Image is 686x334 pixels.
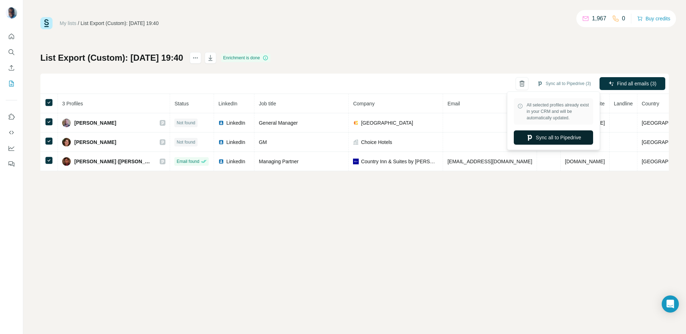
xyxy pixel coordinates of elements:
span: Not found [177,139,195,145]
h1: List Export (Custom): [DATE] 19:40 [40,52,183,64]
span: Status [174,101,189,106]
button: Enrich CSV [6,61,17,74]
img: LinkedIn logo [218,120,224,126]
img: company-logo [353,159,359,164]
span: Company [353,101,374,106]
li: / [78,20,79,27]
p: 0 [622,14,625,23]
span: Not found [177,120,195,126]
button: Search [6,46,17,59]
img: Avatar [6,7,17,19]
span: [EMAIL_ADDRESS][DOMAIN_NAME] [447,159,532,164]
span: GM [259,139,267,145]
button: Use Surfe on LinkedIn [6,110,17,123]
img: company-logo [353,120,359,126]
button: Quick start [6,30,17,43]
span: Email [447,101,460,106]
div: List Export (Custom): [DATE] 19:40 [81,20,159,27]
button: Use Surfe API [6,126,17,139]
button: Buy credits [637,14,670,24]
img: Avatar [62,157,71,166]
button: Sync all to Pipedrive [514,130,593,145]
span: LinkedIn [226,139,245,146]
button: My lists [6,77,17,90]
span: Email found [177,158,199,165]
a: My lists [60,20,76,26]
span: Landline [614,101,633,106]
span: Find all emails (3) [617,80,656,87]
span: [GEOGRAPHIC_DATA] [361,119,413,126]
button: Feedback [6,158,17,170]
img: Surfe Logo [40,17,53,29]
span: Country Inn & Suites by [PERSON_NAME] [361,158,438,165]
img: Avatar [62,138,71,146]
button: Find all emails (3) [600,77,665,90]
span: [PERSON_NAME] ([PERSON_NAME] [74,158,153,165]
span: Choice Hotels [361,139,392,146]
span: Managing Partner [259,159,298,164]
img: Avatar [62,119,71,127]
div: Open Intercom Messenger [662,295,679,313]
div: Enrichment is done [221,54,271,62]
span: LinkedIn [226,119,245,126]
span: [DOMAIN_NAME] [565,159,605,164]
button: actions [190,52,201,64]
p: 1,967 [592,14,606,23]
img: LinkedIn logo [218,139,224,145]
button: Dashboard [6,142,17,155]
span: All selected profiles already exist in your CRM and will be automatically updated. [527,102,590,121]
span: Job title [259,101,276,106]
span: [PERSON_NAME] [74,119,116,126]
span: LinkedIn [218,101,237,106]
span: Country [642,101,659,106]
span: General Manager [259,120,298,126]
img: LinkedIn logo [218,159,224,164]
span: 3 Profiles [62,101,83,106]
button: Sync all to Pipedrive (3) [532,78,596,89]
span: [PERSON_NAME] [74,139,116,146]
span: LinkedIn [226,158,245,165]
